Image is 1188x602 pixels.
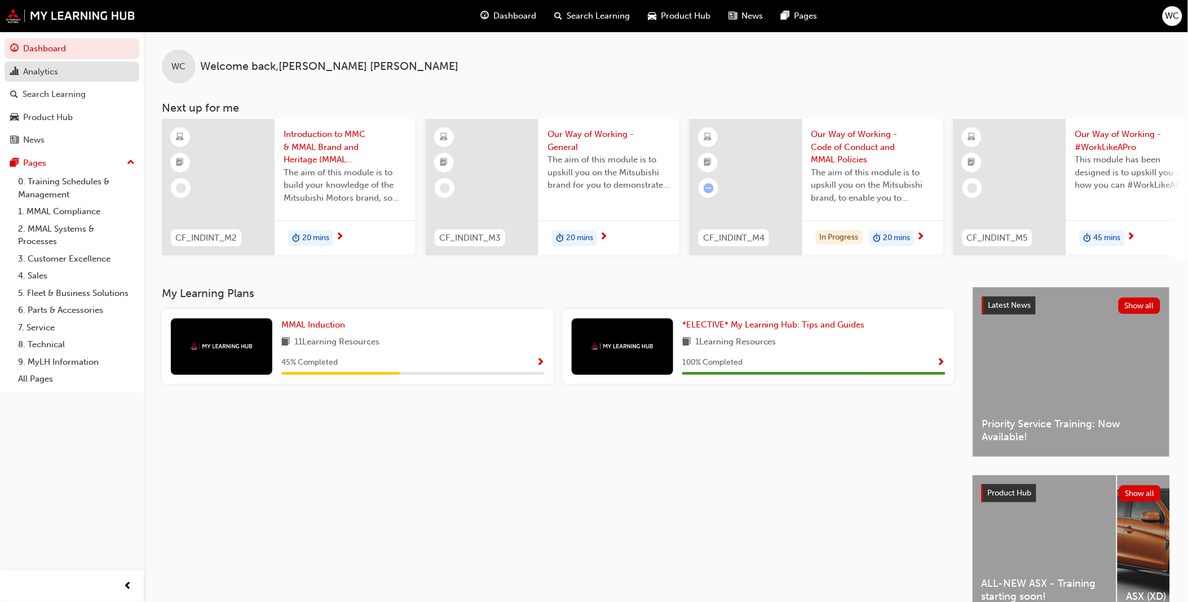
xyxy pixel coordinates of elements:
[23,65,58,78] div: Analytics
[772,5,827,28] a: pages-iconPages
[917,232,925,242] span: next-icon
[988,488,1032,498] span: Product Hub
[144,101,1188,114] h3: Next up for me
[14,353,139,371] a: 9. MyLH Information
[1119,298,1161,314] button: Show all
[284,128,407,166] span: Introduction to MMC & MMAL Brand and Heritage (MMAL Induction)
[14,370,139,388] a: All Pages
[729,9,737,23] span: news-icon
[682,335,691,349] span: book-icon
[5,61,139,82] a: Analytics
[937,358,946,368] span: Show Progress
[5,153,139,174] button: Pages
[10,90,18,100] span: search-icon
[284,166,407,205] span: The aim of this module is to build your knowledge of the Mitsubishi Motors brand, so you can demo...
[547,128,670,153] span: Our Way of Working - General
[682,320,865,330] span: *ELECTIVE* My Learning Hub: Tips and Guides
[873,231,881,246] span: duration-icon
[23,134,45,147] div: News
[481,9,489,23] span: guage-icon
[5,38,139,59] a: Dashboard
[546,5,639,28] a: search-iconSearch Learning
[14,267,139,285] a: 4. Sales
[294,335,379,349] span: 11 Learning Resources
[968,130,976,145] span: learningResourceType_ELEARNING-icon
[704,130,712,145] span: learningResourceType_ELEARNING-icon
[556,231,564,246] span: duration-icon
[23,111,73,124] div: Product Hub
[292,231,300,246] span: duration-icon
[988,300,1031,310] span: Latest News
[14,319,139,337] a: 7. Service
[23,157,46,170] div: Pages
[5,107,139,128] a: Product Hub
[172,60,186,73] span: WC
[690,119,943,255] a: CF_INDINT_M4Our Way of Working - Code of Conduct and MMAL PoliciesThe aim of this module is to up...
[682,356,743,369] span: 100 % Completed
[14,336,139,353] a: 8. Technical
[426,119,679,255] a: CF_INDINT_M3Our Way of Working - GeneralThe aim of this module is to upskill you on the Mitsubish...
[816,230,863,245] div: In Progress
[14,285,139,302] a: 5. Fleet & Business Solutions
[1165,10,1180,23] span: WC
[591,343,653,350] img: mmal
[1127,232,1136,242] span: next-icon
[281,320,345,330] span: MMAL Induction
[14,302,139,319] a: 6. Parts & Accessories
[175,232,237,245] span: CF_INDINT_M2
[661,10,711,23] span: Product Hub
[1094,232,1121,245] span: 45 mins
[682,318,869,331] a: *ELECTIVE* My Learning Hub: Tips and Guides
[982,418,1160,443] span: Priority Service Training: Now Available!
[176,156,184,170] span: booktick-icon
[781,9,790,23] span: pages-icon
[704,156,712,170] span: booktick-icon
[302,232,329,245] span: 20 mins
[5,36,139,153] button: DashboardAnalyticsSearch LearningProduct HubNews
[10,158,19,169] span: pages-icon
[162,287,955,300] h3: My Learning Plans
[10,135,19,145] span: news-icon
[703,232,765,245] span: CF_INDINT_M4
[794,10,818,23] span: Pages
[555,9,563,23] span: search-icon
[1119,485,1161,502] button: Show all
[14,203,139,220] a: 1. MMAL Compliance
[884,232,911,245] span: 20 mins
[10,113,19,123] span: car-icon
[176,183,186,193] span: learningRecordVerb_NONE-icon
[639,5,720,28] a: car-iconProduct Hub
[200,60,458,73] span: Welcome back , [PERSON_NAME] [PERSON_NAME]
[720,5,772,28] a: news-iconNews
[124,579,133,594] span: prev-icon
[547,153,670,192] span: The aim of this module is to upskill you on the Mitsubishi brand for you to demonstrate the same ...
[5,84,139,105] a: Search Learning
[1163,6,1182,26] button: WC
[536,358,545,368] span: Show Progress
[494,10,537,23] span: Dashboard
[982,484,1161,502] a: Product HubShow all
[176,130,184,145] span: learningResourceType_ELEARNING-icon
[6,8,135,23] img: mmal
[973,287,1170,457] a: Latest NewsShow allPriority Service Training: Now Available!
[982,296,1160,315] a: Latest NewsShow all
[23,88,86,101] div: Search Learning
[281,318,350,331] a: MMAL Induction
[440,130,448,145] span: learningResourceType_ELEARNING-icon
[440,156,448,170] span: booktick-icon
[440,183,450,193] span: learningRecordVerb_NONE-icon
[704,183,714,193] span: learningRecordVerb_ATTEMPT-icon
[439,232,501,245] span: CF_INDINT_M3
[695,335,776,349] span: 1 Learning Resources
[335,232,344,242] span: next-icon
[536,356,545,370] button: Show Progress
[937,356,946,370] button: Show Progress
[599,232,608,242] span: next-icon
[281,356,338,369] span: 45 % Completed
[648,9,657,23] span: car-icon
[10,44,19,54] span: guage-icon
[567,10,630,23] span: Search Learning
[1084,231,1092,246] span: duration-icon
[10,67,19,77] span: chart-icon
